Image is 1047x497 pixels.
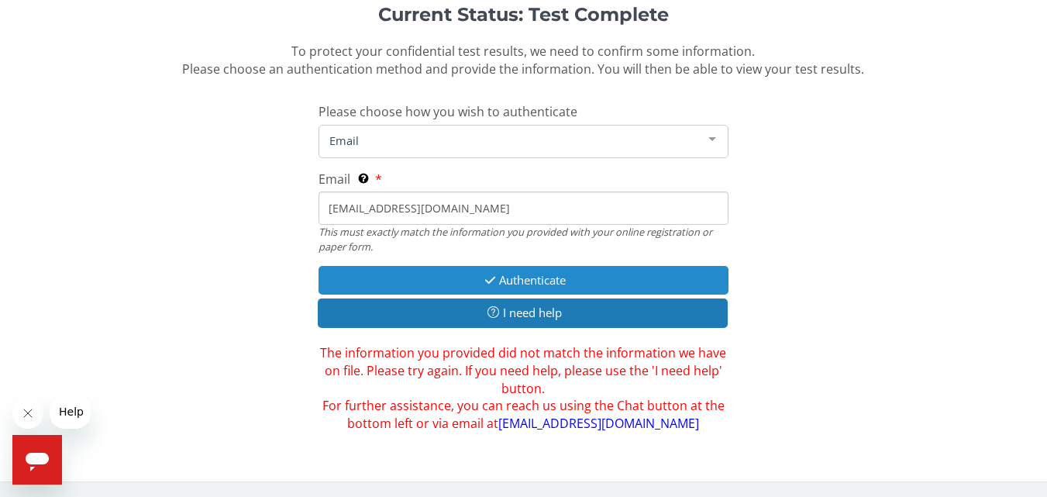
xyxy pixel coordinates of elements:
span: Email [325,132,696,149]
strong: Current Status: Test Complete [378,3,669,26]
button: I need help [318,299,727,327]
button: Authenticate [319,266,728,295]
iframe: Button to launch messaging window [12,435,62,485]
span: The information you provided did not match the information we have on file. Please try again. If ... [319,344,728,433]
iframe: Message from company [50,395,91,429]
div: This must exactly match the information you provided with your online registration or paper form. [319,225,728,254]
a: [EMAIL_ADDRESS][DOMAIN_NAME] [498,415,699,432]
span: To protect your confidential test results, we need to confirm some information. Please choose an ... [182,43,864,78]
span: Please choose how you wish to authenticate [319,103,577,120]
span: Email [319,171,350,188]
iframe: Close message [12,398,43,429]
